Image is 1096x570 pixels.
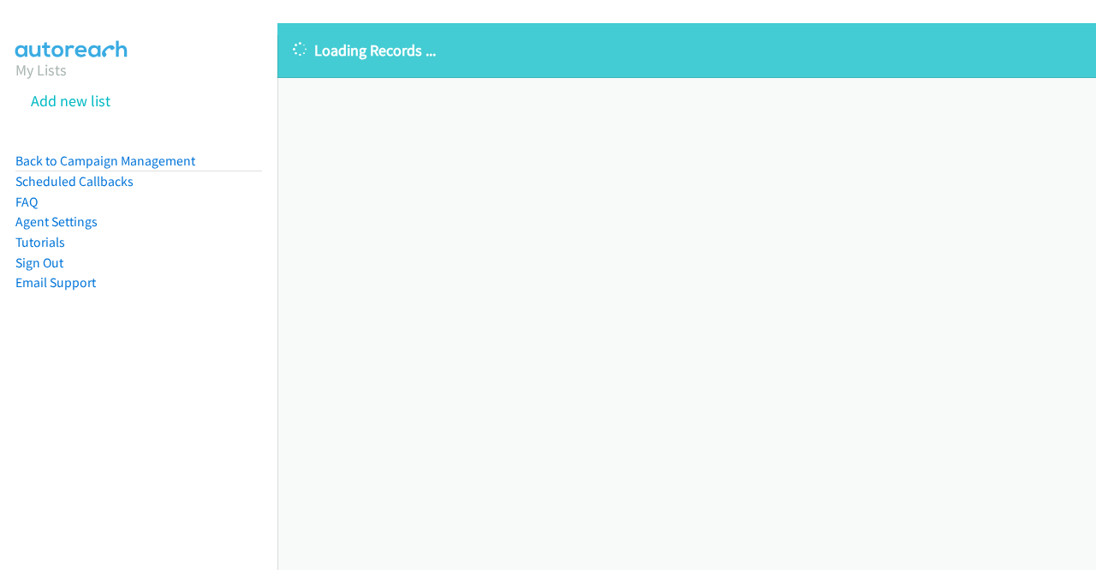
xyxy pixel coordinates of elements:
a: Scheduled Callbacks [15,173,134,189]
a: Sign Out [15,255,63,271]
a: Back to Campaign Management [15,153,195,169]
a: Tutorials [15,234,65,250]
a: My Lists [15,60,67,80]
a: Email Support [15,274,96,291]
a: FAQ [15,194,38,210]
p: Loading Records ... [293,39,1081,62]
a: Agent Settings [15,213,98,230]
a: Add new list [31,91,110,111]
